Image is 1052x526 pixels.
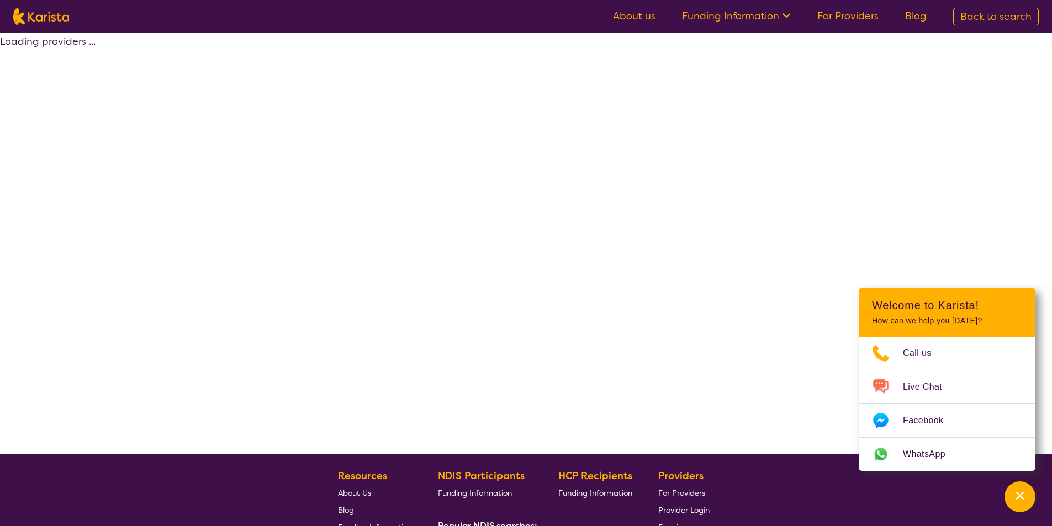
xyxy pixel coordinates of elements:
[682,9,791,23] a: Funding Information
[558,488,632,498] span: Funding Information
[859,337,1035,471] ul: Choose channel
[338,469,387,482] b: Resources
[438,488,512,498] span: Funding Information
[903,345,945,362] span: Call us
[905,9,927,23] a: Blog
[960,10,1032,23] span: Back to search
[1005,481,1035,512] button: Channel Menu
[903,446,959,463] span: WhatsApp
[13,8,69,25] img: Karista logo
[558,469,632,482] b: HCP Recipients
[558,484,632,501] a: Funding Information
[872,316,1022,326] p: How can we help you [DATE]?
[953,8,1039,25] a: Back to search
[903,379,955,395] span: Live Chat
[859,438,1035,471] a: Web link opens in a new tab.
[613,9,655,23] a: About us
[658,488,705,498] span: For Providers
[903,412,956,429] span: Facebook
[817,9,879,23] a: For Providers
[658,484,710,501] a: For Providers
[338,488,371,498] span: About Us
[658,469,704,482] b: Providers
[658,505,710,515] span: Provider Login
[859,288,1035,471] div: Channel Menu
[338,484,412,501] a: About Us
[872,299,1022,312] h2: Welcome to Karista!
[338,501,412,518] a: Blog
[438,469,525,482] b: NDIS Participants
[438,484,533,501] a: Funding Information
[658,501,710,518] a: Provider Login
[338,505,354,515] span: Blog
